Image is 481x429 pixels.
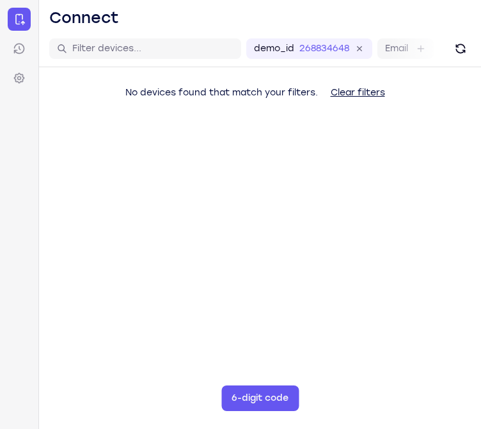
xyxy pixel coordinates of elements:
[49,8,119,28] h1: Connect
[8,8,31,31] a: Connect
[221,385,299,411] button: 6-digit code
[385,42,408,55] label: Email
[450,38,471,59] button: Refresh
[8,37,31,60] a: Sessions
[320,80,395,106] button: Clear filters
[254,42,294,55] label: demo_id
[125,87,318,98] span: No devices found that match your filters.
[8,67,31,90] a: Settings
[72,42,233,55] input: Filter devices...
